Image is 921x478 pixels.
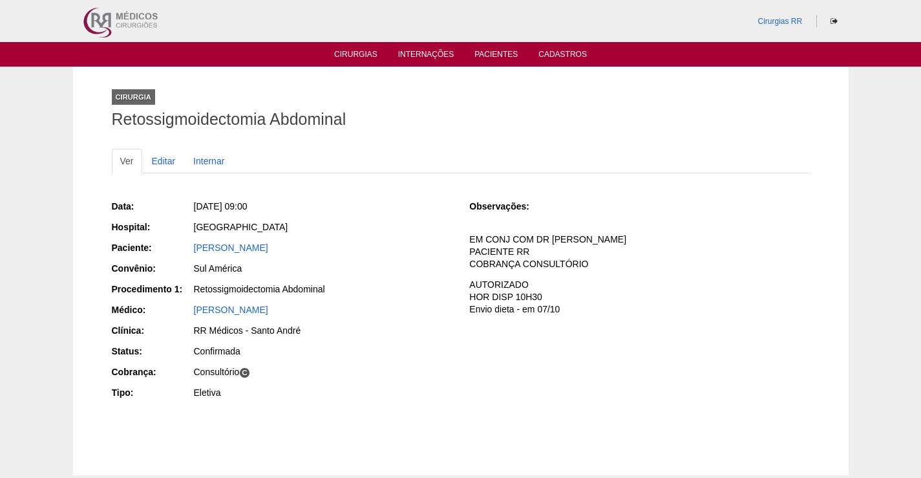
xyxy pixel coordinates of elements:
div: Paciente: [112,241,193,254]
span: [DATE] 09:00 [194,201,248,212]
div: Médico: [112,303,193,316]
div: Clínica: [112,324,193,337]
div: Data: [112,200,193,213]
a: Internações [398,50,454,63]
a: [PERSON_NAME] [194,305,268,315]
div: Cirurgia [112,89,155,105]
a: Cirurgias RR [757,17,802,26]
div: Convênio: [112,262,193,275]
span: C [239,367,250,378]
div: Consultório [194,365,452,378]
div: Tipo: [112,386,193,399]
a: [PERSON_NAME] [194,243,268,253]
div: Sul América [194,262,452,275]
h1: Retossigmoidectomia Abdominal [112,111,810,127]
div: Status: [112,345,193,358]
a: Ver [112,149,142,173]
p: AUTORIZADO HOR DISP 10H30 Envio dieta - em 07/10 [469,279,809,316]
a: Editar [143,149,184,173]
div: Observações: [469,200,550,213]
a: Cirurgias [334,50,377,63]
a: Pacientes [474,50,518,63]
div: [GEOGRAPHIC_DATA] [194,221,452,234]
a: Internar [185,149,233,173]
a: Cadastros [538,50,587,63]
div: Confirmada [194,345,452,358]
div: Eletiva [194,386,452,399]
div: Cobrança: [112,365,193,378]
div: RR Médicos - Santo André [194,324,452,337]
div: Procedimento 1: [112,283,193,296]
p: EM CONJ COM DR [PERSON_NAME] PACIENTE RR COBRANÇA CONSULTÓRIO [469,234,809,270]
div: Hospital: [112,221,193,234]
div: Retossigmoidectomia Abdominal [194,283,452,296]
i: Sair [831,17,838,25]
